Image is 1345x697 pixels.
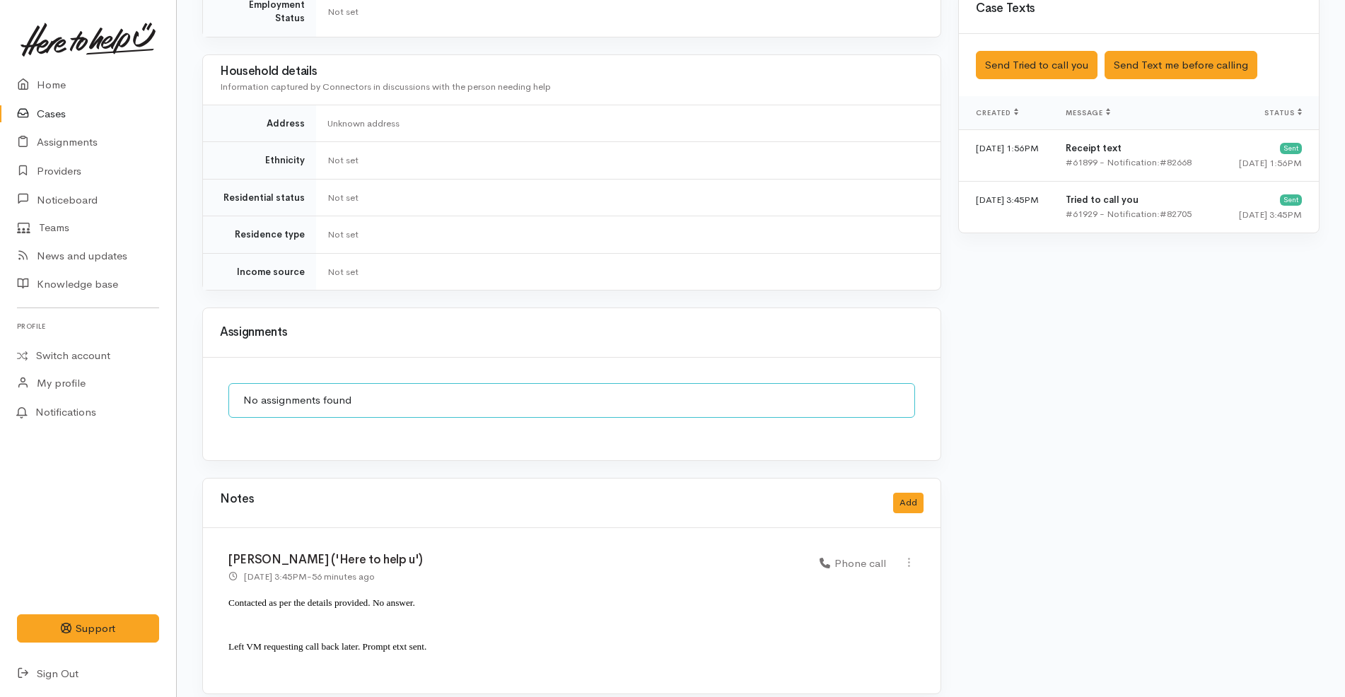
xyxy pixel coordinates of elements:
span: Left VM requesting call back later. Prompt etxt sent. [228,641,426,652]
div: [DATE] 3:45PM [1230,208,1302,222]
span: Information captured by Connectors in discussions with the person needing help [220,81,551,93]
td: [DATE] 3:45PM [959,182,1054,233]
div: No assignments found [228,383,915,418]
span: Message [1066,108,1110,117]
td: Ethnicity [203,142,316,180]
div: #61929 - Notification:#82705 [1066,207,1206,221]
div: #61899 - Notification:#82668 [1066,156,1206,170]
button: Send Text me before calling [1105,51,1257,80]
h3: Household details [220,65,924,78]
time: 56 minutes ago [312,570,375,582]
span: Not set [327,266,359,278]
div: Sent [1280,143,1302,154]
td: Address [203,105,316,142]
div: [DATE] 1:56PM [1230,156,1302,170]
td: Income source [203,253,316,290]
span: Created [976,108,1018,117]
td: [DATE] 1:56PM [959,130,1054,182]
td: Residential status [203,179,316,216]
span: Not set [327,228,359,240]
span: Not set [327,6,359,18]
h6: Profile [17,317,159,336]
b: Receipt text [1066,142,1122,154]
td: Residence type [203,216,316,254]
button: Send Tried to call you [976,51,1097,80]
h3: Case Texts [976,2,1302,16]
span: Contacted as per the details provided. No answer. [228,597,415,608]
h3: Assignments [220,326,924,339]
button: Add [893,493,924,513]
h3: [PERSON_NAME] ('Here to help u') [228,553,803,567]
div: Phone call [820,556,886,572]
time: [DATE] 3:45PM [244,570,307,582]
h3: Notes [220,493,254,513]
span: Not set [327,154,359,166]
b: Tried to call you [1066,194,1139,206]
div: Unknown address [327,117,924,131]
div: - [228,569,375,584]
span: Status [1264,108,1302,117]
span: Not set [327,192,359,204]
div: Sent [1280,194,1302,206]
button: Support [17,614,159,643]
